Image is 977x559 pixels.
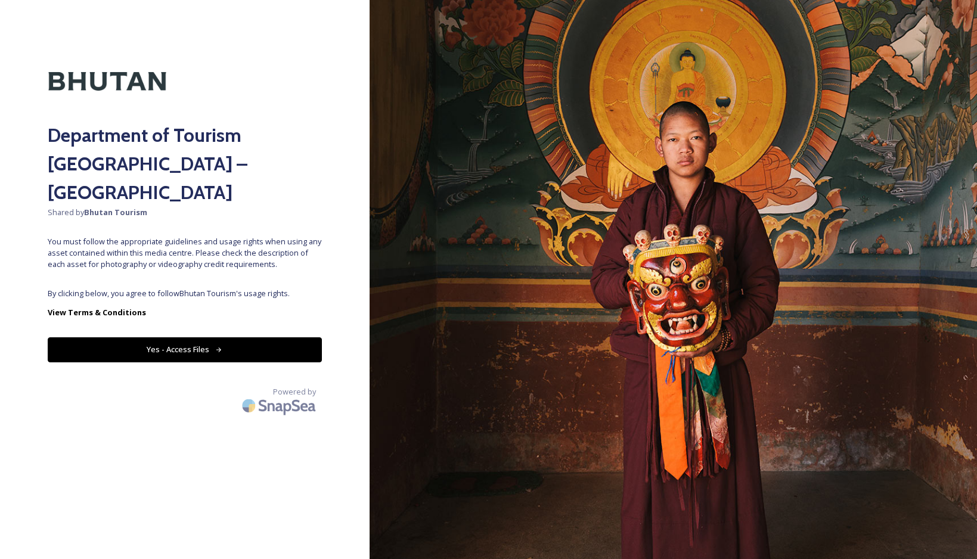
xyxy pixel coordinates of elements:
[48,207,322,218] span: Shared by
[48,236,322,271] span: You must follow the appropriate guidelines and usage rights when using any asset contained within...
[48,121,322,207] h2: Department of Tourism [GEOGRAPHIC_DATA] – [GEOGRAPHIC_DATA]
[48,305,322,319] a: View Terms & Conditions
[48,48,167,115] img: Kingdom-of-Bhutan-Logo.png
[273,386,316,397] span: Powered by
[48,288,322,299] span: By clicking below, you agree to follow Bhutan Tourism 's usage rights.
[48,307,146,318] strong: View Terms & Conditions
[238,392,322,420] img: SnapSea Logo
[84,207,147,218] strong: Bhutan Tourism
[48,337,322,362] button: Yes - Access Files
